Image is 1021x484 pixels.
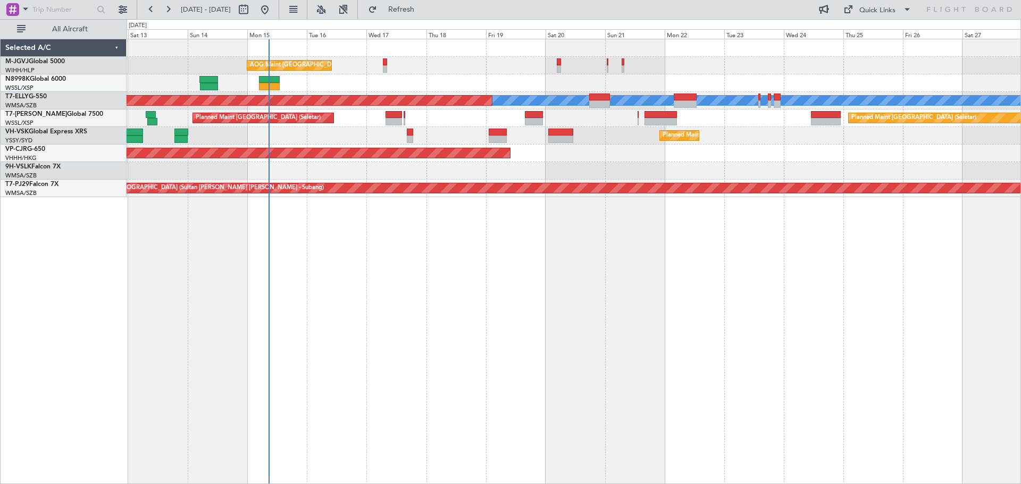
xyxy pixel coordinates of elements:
div: Tue 16 [307,29,366,39]
button: All Aircraft [12,21,115,38]
span: VH-VSK [5,129,29,135]
span: [DATE] - [DATE] [181,5,231,14]
a: WIHH/HLP [5,66,35,74]
a: WSSL/XSP [5,119,34,127]
a: WMSA/SZB [5,189,37,197]
span: VP-CJR [5,146,27,152]
span: 9H-VSLK [5,164,31,170]
div: Sat 20 [546,29,605,39]
span: M-JGVJ [5,58,29,65]
span: All Aircraft [28,26,112,33]
span: T7-PJ29 [5,181,29,188]
div: Fri 26 [903,29,963,39]
div: Tue 23 [724,29,784,39]
div: AOG Maint [GEOGRAPHIC_DATA] (Halim Intl) [250,57,374,73]
a: T7-PJ29Falcon 7X [5,181,58,188]
div: Wed 17 [366,29,426,39]
a: 9H-VSLKFalcon 7X [5,164,61,170]
a: N8998KGlobal 6000 [5,76,66,82]
a: WSSL/XSP [5,84,34,92]
a: VHHH/HKG [5,154,37,162]
span: T7-ELLY [5,94,29,100]
a: VP-CJRG-650 [5,146,45,152]
span: T7-[PERSON_NAME] [5,111,67,117]
div: Wed 24 [784,29,843,39]
div: Planned Maint Sydney ([PERSON_NAME] Intl) [663,128,786,143]
a: WMSA/SZB [5,172,37,180]
div: Thu 25 [843,29,903,39]
a: M-JGVJGlobal 5000 [5,58,65,65]
div: [DATE] [129,21,147,30]
div: Fri 19 [486,29,546,39]
a: YSSY/SYD [5,137,32,145]
div: Sat 13 [128,29,188,39]
div: Planned Maint [GEOGRAPHIC_DATA] (Sultan [PERSON_NAME] [PERSON_NAME] - Subang) [76,180,324,196]
div: Mon 22 [665,29,724,39]
a: VH-VSKGlobal Express XRS [5,129,87,135]
div: Sun 14 [188,29,247,39]
div: Planned Maint [GEOGRAPHIC_DATA] (Seletar) [196,110,321,126]
div: Mon 15 [247,29,307,39]
div: Thu 18 [426,29,486,39]
input: Trip Number [32,2,94,18]
span: Refresh [379,6,424,13]
a: T7-ELLYG-550 [5,94,47,100]
span: N8998K [5,76,30,82]
div: Sun 21 [605,29,665,39]
div: Planned Maint [GEOGRAPHIC_DATA] (Seletar) [851,110,976,126]
a: T7-[PERSON_NAME]Global 7500 [5,111,103,117]
div: Quick Links [859,5,896,16]
a: WMSA/SZB [5,101,37,109]
button: Refresh [363,1,427,18]
button: Quick Links [838,1,917,18]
